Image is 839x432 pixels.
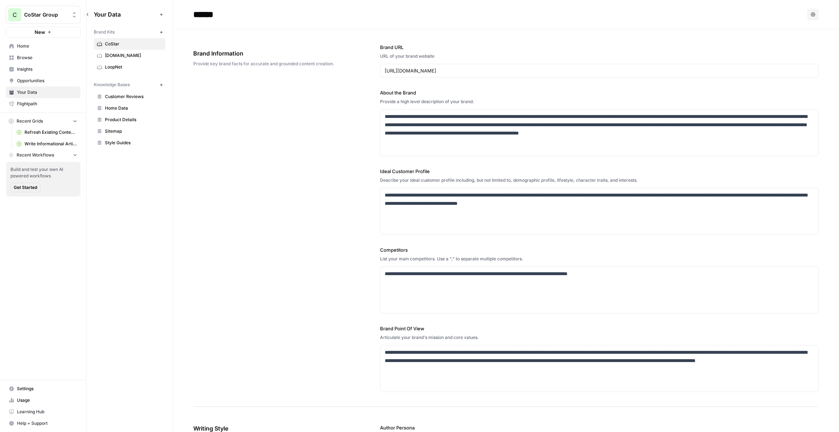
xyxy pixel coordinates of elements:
a: Flightpath [6,98,80,110]
span: C [13,10,17,19]
span: Refresh Existing Content - Local Guides [25,129,77,136]
span: Provide key brand facts for accurate and grounded content creation. [193,61,340,67]
label: Author Persona [380,424,819,431]
a: Learning Hub [6,406,80,418]
span: Home Data [105,105,162,111]
label: About the Brand [380,89,819,96]
a: Write Informational Article [13,138,80,150]
label: Brand Point Of View [380,325,819,332]
div: Articulate your brand's mission and core values. [380,334,819,341]
input: www.sundaysoccer.com [385,67,814,74]
span: CoStar Group [24,11,68,18]
a: Your Data [6,87,80,98]
button: Recent Grids [6,116,80,127]
button: New [6,27,80,38]
span: Get Started [14,184,37,191]
label: Brand URL [380,44,819,51]
span: Flightpath [17,101,77,107]
span: Insights [17,66,77,72]
button: Recent Workflows [6,150,80,160]
span: Usage [17,397,77,404]
a: Home Data [94,102,165,114]
span: Brand Kits [94,29,115,35]
div: Provide a high level description of your brand. [380,98,819,105]
a: Insights [6,63,80,75]
span: [DOMAIN_NAME] [105,52,162,59]
span: Style Guides [105,140,162,146]
button: Help + Support [6,418,80,429]
span: Recent Grids [17,118,43,124]
a: Home [6,40,80,52]
span: Build and test your own AI powered workflows [10,166,76,179]
span: New [35,28,45,36]
div: URL of your brand website [380,53,819,59]
a: Customer Reviews [94,91,165,102]
span: Your Data [17,89,77,96]
span: Opportunities [17,78,77,84]
label: Competitors [380,246,819,254]
a: LoopNet [94,61,165,73]
span: Sitemap [105,128,162,135]
a: Sitemap [94,125,165,137]
a: Opportunities [6,75,80,87]
a: Refresh Existing Content - Local Guides [13,127,80,138]
a: Product Details [94,114,165,125]
span: Write Informational Article [25,141,77,147]
span: Brand Information [193,49,340,58]
span: Home [17,43,77,49]
label: Ideal Customer Profile [380,168,819,175]
a: Settings [6,383,80,394]
div: Describe your ideal customer profile including, but not limited to, demographic profile, lifestyl... [380,177,819,184]
a: Usage [6,394,80,406]
button: Workspace: CoStar Group [6,6,80,24]
span: Customer Reviews [105,93,162,100]
span: Your Data [94,10,157,19]
span: Product Details [105,116,162,123]
button: Get Started [10,183,40,192]
a: Style Guides [94,137,165,149]
span: CoStar [105,41,162,47]
span: Recent Workflows [17,152,54,158]
span: Browse [17,54,77,61]
span: Help + Support [17,420,77,427]
span: LoopNet [105,64,162,70]
a: [DOMAIN_NAME] [94,50,165,61]
span: Settings [17,385,77,392]
span: Learning Hub [17,409,77,415]
a: Browse [6,52,80,63]
div: List your main competitors. Use a "," to separate multiple competitors. [380,256,819,262]
a: CoStar [94,38,165,50]
span: Knowledge Bases [94,81,130,88]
